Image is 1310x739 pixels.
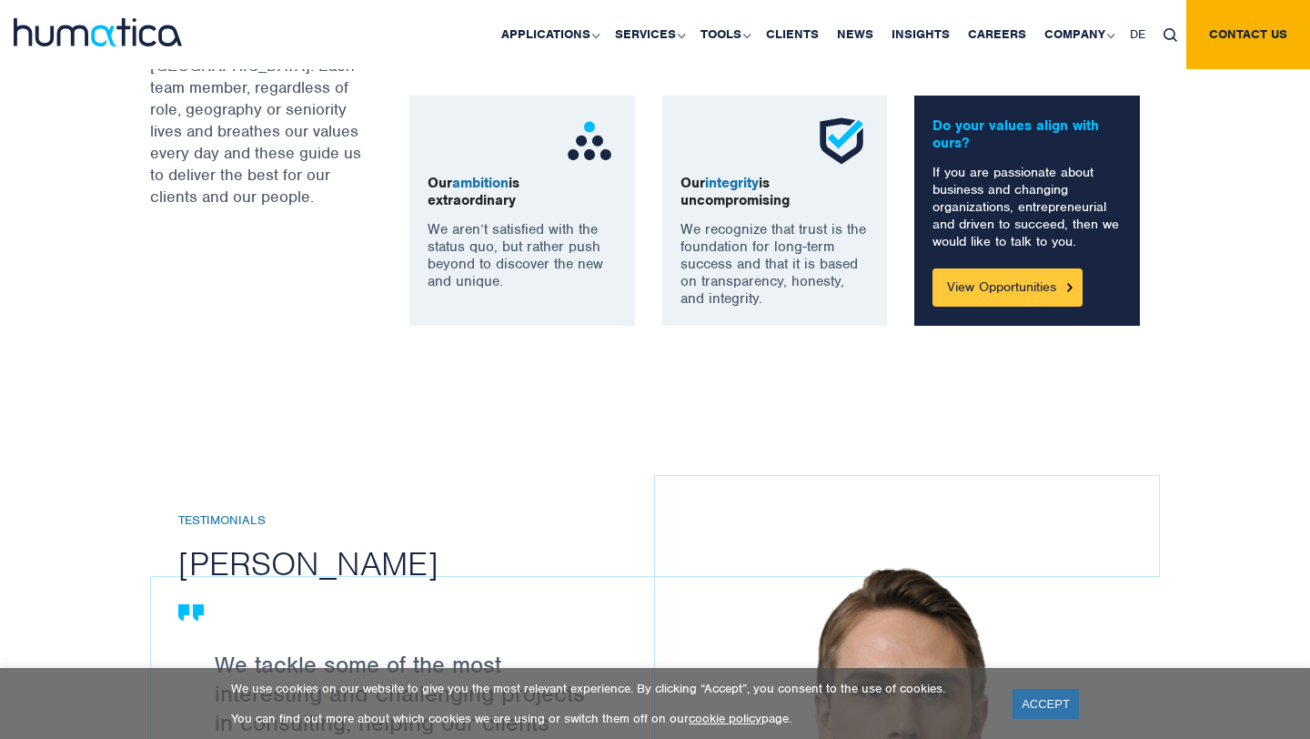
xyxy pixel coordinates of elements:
img: ico [562,114,617,168]
a: ACCEPT [1013,689,1079,719]
img: ico [814,114,869,168]
p: If you are passionate about business and changing organizations, entrepreneurial and driven to su... [932,164,1122,250]
p: Our is uncompromising [680,175,870,209]
h6: Testimonials [178,513,681,529]
p: Do your values align with ours? [932,117,1122,152]
a: View Opportunities [932,268,1083,307]
p: We aren’t satisfied with the status quo, but rather push beyond to discover the new and unique. [428,221,617,290]
p: Our is extraordinary [428,175,617,209]
img: Button [1067,283,1073,291]
span: integrity [705,174,759,192]
p: Our values underpin everything we do at [GEOGRAPHIC_DATA]. Each team member, regardless of role, ... [150,11,364,208]
img: search_icon [1164,28,1177,42]
p: You can find out more about which cookies we are using or switch them off on our page. [231,711,990,726]
p: We use cookies on our website to give you the most relevant experience. By clicking “Accept”, you... [231,681,990,696]
img: logo [14,18,182,46]
h2: [PERSON_NAME] [178,542,681,584]
span: DE [1130,26,1145,42]
p: We recognize that trust is the foundation for long-term success and that it is based on transpare... [680,221,870,308]
a: cookie policy [689,711,761,726]
span: ambition [452,174,509,192]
